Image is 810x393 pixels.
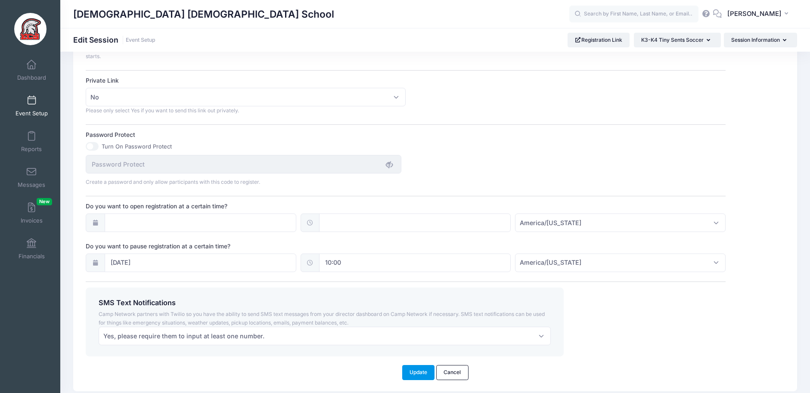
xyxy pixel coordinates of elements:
[568,33,630,47] a: Registration Link
[86,179,260,185] span: Create a password and only allow participants with this code to register.
[86,107,239,114] span: Please only select Yes if you want to send this link out privately.
[515,214,726,232] span: America/New York
[99,299,551,307] h4: SMS Text Notifications
[86,44,396,59] span: Email includes a reminder about missing document uploads. Please leave empty for not sending a no...
[634,33,721,47] button: K3-K4 Tiny Sents Soccer
[99,311,545,326] span: Camp Network partners with Twilio so you have the ability to send SMS text messages from your dir...
[73,4,334,24] h1: [DEMOGRAPHIC_DATA] [DEMOGRAPHIC_DATA] School
[11,198,52,228] a: InvoicesNew
[19,253,45,260] span: Financials
[724,33,797,47] button: Session Information
[99,327,551,345] span: Yes, please require them to input at least one number.
[86,130,406,139] label: Password Protect
[722,4,797,24] button: [PERSON_NAME]
[86,242,406,251] label: Do you want to pause registration at a certain time?
[73,35,155,44] h1: Edit Session
[14,13,47,45] img: Evangelical Christian School
[569,6,698,23] input: Search by First Name, Last Name, or Email...
[102,142,172,151] label: Turn On Password Protect
[18,181,45,189] span: Messages
[86,155,401,173] input: Password Protect
[11,91,52,121] a: Event Setup
[520,258,581,267] span: America/New York
[126,37,155,43] a: Event Setup
[16,110,48,117] span: Event Setup
[103,331,264,340] span: Yes, please require them to input at least one number.
[11,162,52,192] a: Messages
[436,365,469,380] a: Cancel
[86,202,406,210] label: Do you want to open registration at a certain time?
[641,37,704,43] span: K3-K4 Tiny Sents Soccer
[402,365,435,380] button: Update
[37,198,52,205] span: New
[727,9,782,19] span: [PERSON_NAME]
[11,127,52,157] a: Reports
[90,93,99,102] span: No
[21,217,43,224] span: Invoices
[17,74,46,81] span: Dashboard
[86,88,406,106] span: No
[515,254,726,272] span: America/New York
[11,234,52,264] a: Financials
[21,145,42,153] span: Reports
[86,76,406,85] label: Private Link
[11,55,52,85] a: Dashboard
[520,218,581,227] span: America/New York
